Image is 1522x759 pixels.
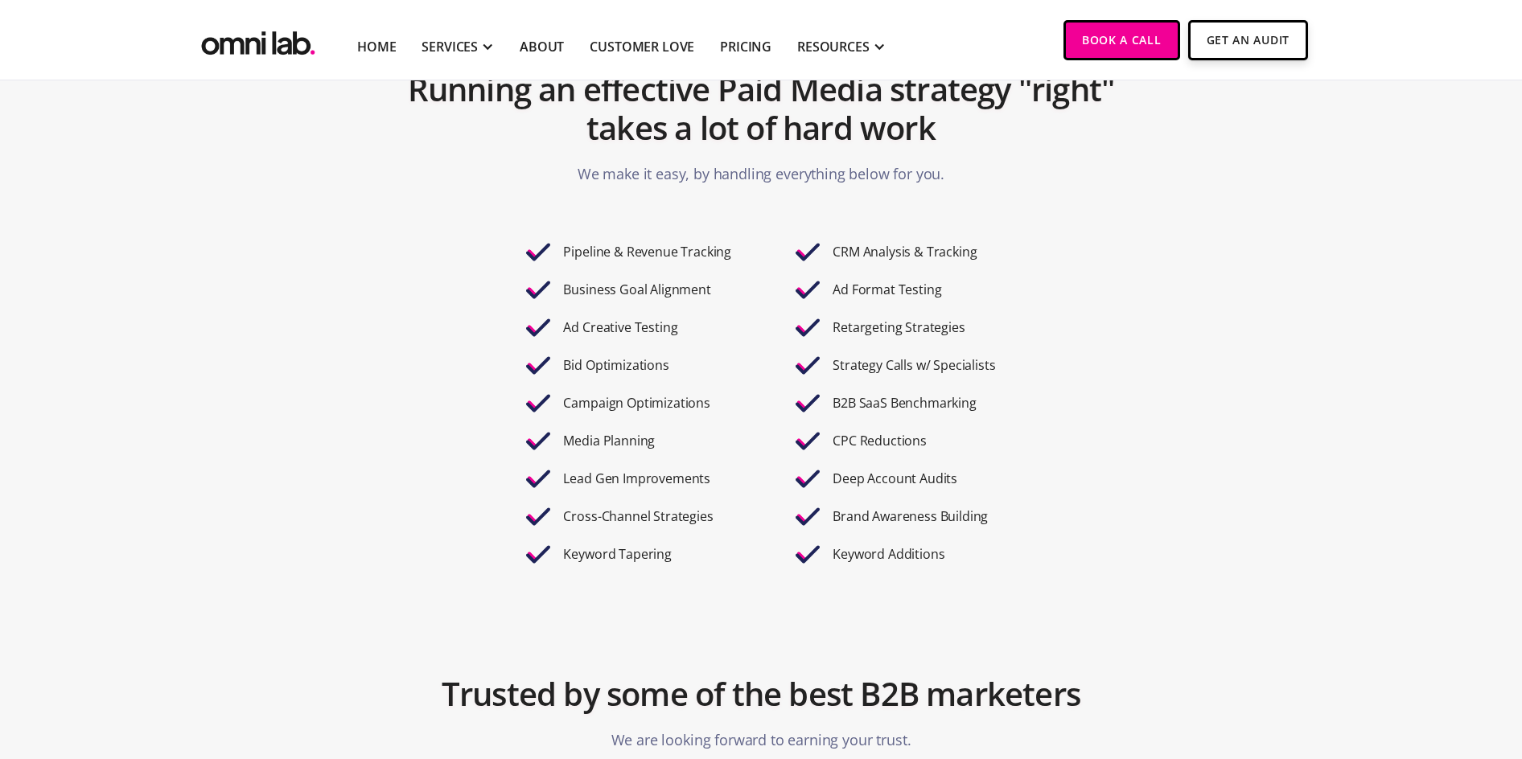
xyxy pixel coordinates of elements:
[563,468,710,490] div: Lead Gen Improvements
[378,62,1144,155] h2: Running an effective Paid Media strategy "right" takes a lot of hard work
[833,241,977,263] div: CRM Analysis & Tracking
[611,721,911,759] p: We are looking forward to earning your trust.
[520,37,564,56] a: About
[563,317,677,338] div: Ad Creative Testing
[563,430,655,452] div: Media Planning
[563,392,710,414] div: Campaign Optimizations
[833,279,941,301] div: Ad Format Testing
[578,155,944,193] p: We make it easy, by handling everything below for you.
[198,20,319,59] a: home
[1232,572,1522,759] iframe: Chat Widget
[833,430,927,452] div: CPC Reductions
[563,506,713,527] div: Cross-Channel Strategies
[720,37,771,56] a: Pricing
[833,468,957,490] div: Deep Account Audits
[833,544,944,565] div: Keyword Additions
[590,37,694,56] a: Customer Love
[833,506,988,527] div: Brand Awareness Building
[563,544,671,565] div: Keyword Tapering
[1063,20,1180,60] a: Book a Call
[833,355,995,376] div: Strategy Calls w/ Specialists
[422,37,478,56] div: SERVICES
[797,37,870,56] div: RESOURCES
[563,355,668,376] div: Bid Optimizations
[442,667,1080,721] h2: Trusted by some of the best B2B marketers
[563,241,731,263] div: Pipeline & Revenue Tracking
[198,20,319,59] img: Omni Lab: B2B SaaS Demand Generation Agency
[1188,20,1308,60] a: Get An Audit
[563,279,710,301] div: Business Goal Alignment
[357,37,396,56] a: Home
[833,317,965,338] div: Retargeting Strategies
[833,392,977,414] div: B2B SaaS Benchmarking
